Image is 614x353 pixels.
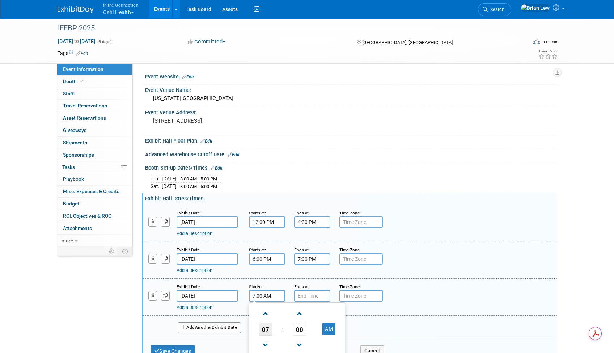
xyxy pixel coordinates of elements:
[162,175,177,183] td: [DATE]
[339,284,361,289] small: Time Zone:
[249,253,285,265] input: Start Time
[294,290,330,302] input: End Time
[484,38,559,48] div: Event Format
[145,71,557,81] div: Event Website:
[211,166,223,171] a: Edit
[76,51,88,56] a: Edit
[63,115,106,121] span: Asset Reservations
[228,152,240,157] a: Edit
[151,175,162,183] td: Fri.
[195,325,212,330] span: Another
[57,161,132,173] a: Tasks
[62,238,73,243] span: more
[281,323,285,336] td: :
[177,210,201,216] small: Exhibit Date:
[488,7,504,12] span: Search
[145,85,557,94] div: Event Venue Name:
[185,38,228,46] button: Committed
[145,135,557,145] div: Exhibit Hall Floor Plan:
[145,149,557,158] div: Advanced Warehouse Cutoff Date:
[339,290,383,302] input: Time Zone
[57,210,132,222] a: ROI, Objectives & ROO
[63,188,119,194] span: Misc. Expenses & Credits
[177,268,212,273] a: Add a Description
[362,40,453,45] span: [GEOGRAPHIC_DATA], [GEOGRAPHIC_DATA]
[178,322,241,333] button: AddAnotherExhibit Date
[57,222,132,234] a: Attachments
[103,1,139,9] span: Inline Connection
[177,216,238,228] input: Date
[57,186,132,197] a: Misc. Expenses & Credits
[105,247,118,256] td: Personalize Event Tab Strip
[58,38,96,44] span: [DATE] [DATE]
[294,284,310,289] small: Ends at:
[80,79,84,83] i: Booth reservation complete
[63,91,74,97] span: Staff
[63,103,107,109] span: Travel Reservations
[57,137,132,149] a: Shipments
[57,88,132,100] a: Staff
[57,112,132,124] a: Asset Reservations
[339,247,361,252] small: Time Zone:
[339,253,383,265] input: Time Zone
[339,216,383,228] input: Time Zone
[145,107,557,116] div: Event Venue Address:
[151,183,162,190] td: Sat.
[162,183,177,190] td: [DATE]
[177,247,201,252] small: Exhibit Date:
[55,22,516,35] div: IFEBP 2025
[63,201,79,207] span: Budget
[182,75,194,80] a: Edit
[294,210,310,216] small: Ends at:
[249,216,285,228] input: Start Time
[177,231,212,236] a: Add a Description
[57,235,132,247] a: more
[151,93,551,104] div: [US_STATE][GEOGRAPHIC_DATA]
[63,140,87,145] span: Shipments
[153,118,309,124] pre: [STREET_ADDRESS]
[63,66,103,72] span: Event Information
[57,173,132,185] a: Playbook
[73,38,80,44] span: to
[293,323,306,336] span: Pick Minute
[58,6,94,13] img: ExhibitDay
[62,164,75,170] span: Tasks
[97,39,112,44] span: (3 days)
[259,323,272,336] span: Pick Hour
[521,4,550,12] img: Brian Lew
[145,162,557,172] div: Booth Set-up Dates/Times:
[180,176,217,182] span: 8:00 AM - 5:00 PM
[249,210,266,216] small: Starts at:
[294,253,330,265] input: End Time
[478,3,511,16] a: Search
[294,216,330,228] input: End Time
[294,247,310,252] small: Ends at:
[63,152,94,158] span: Sponsorships
[293,304,306,323] a: Increment Minute
[57,198,132,210] a: Budget
[249,247,266,252] small: Starts at:
[63,127,86,133] span: Giveaways
[177,305,212,310] a: Add a Description
[57,124,132,136] a: Giveaways
[538,50,558,53] div: Event Rating
[259,304,272,323] a: Increment Hour
[57,63,132,75] a: Event Information
[339,210,361,216] small: Time Zone:
[118,247,132,256] td: Toggle Event Tabs
[249,284,266,289] small: Starts at:
[63,225,92,231] span: Attachments
[180,184,217,189] span: 8:00 AM - 5:00 PM
[177,284,201,289] small: Exhibit Date:
[322,323,335,335] button: AM
[177,253,238,265] input: Date
[249,290,285,302] input: Start Time
[200,139,212,144] a: Edit
[177,290,238,302] input: Date
[58,50,88,57] td: Tags
[57,100,132,112] a: Travel Reservations
[541,39,558,44] div: In-Person
[57,149,132,161] a: Sponsorships
[57,76,132,88] a: Booth
[533,39,540,44] img: Format-Inperson.png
